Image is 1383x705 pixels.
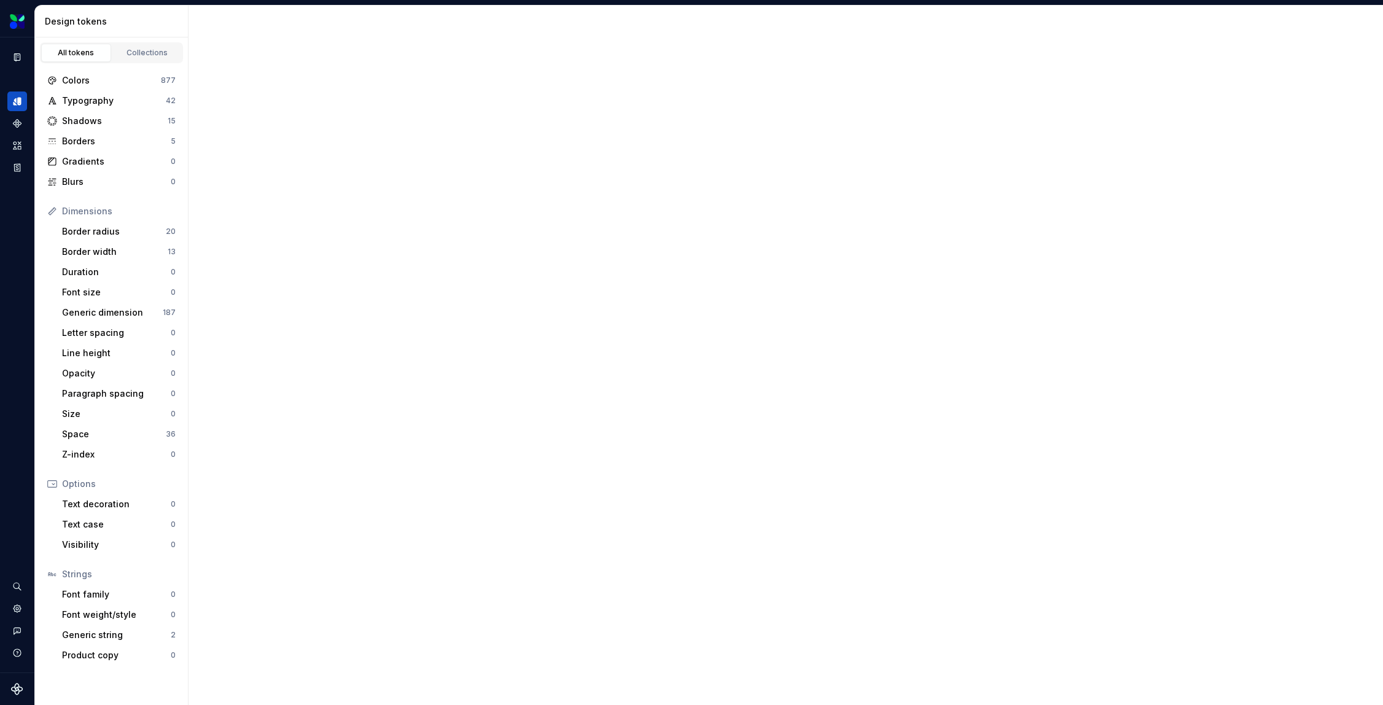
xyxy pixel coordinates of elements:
a: Border radius20 [57,222,181,241]
button: Contact support [7,621,27,641]
div: 0 [171,520,176,529]
div: Font size [62,286,171,298]
div: 0 [171,450,176,459]
div: Design tokens [45,15,183,28]
div: 0 [171,348,176,358]
div: Border radius [62,225,166,238]
a: Shadows15 [42,111,181,131]
div: Space [62,428,166,440]
div: Generic string [62,629,171,641]
a: Font weight/style0 [57,605,181,625]
a: Paragraph spacing0 [57,384,181,403]
div: 0 [171,610,176,620]
a: Colors877 [42,71,181,90]
div: Font weight/style [62,609,171,621]
div: 20 [166,227,176,236]
div: Strings [62,568,176,580]
div: 0 [171,409,176,419]
div: Size [62,408,171,420]
div: 0 [171,499,176,509]
a: Generic string2 [57,625,181,645]
div: 42 [166,96,176,106]
div: 0 [171,157,176,166]
svg: Supernova Logo [11,683,23,695]
div: Duration [62,266,171,278]
a: Duration0 [57,262,181,282]
div: Collections [117,48,178,58]
a: Size0 [57,404,181,424]
a: Borders5 [42,131,181,151]
div: Colors [62,74,161,87]
a: Opacity0 [57,364,181,383]
a: Font family0 [57,585,181,604]
a: Border width13 [57,242,181,262]
a: Z-index0 [57,445,181,464]
div: Border width [62,246,168,258]
div: 0 [171,540,176,550]
a: Generic dimension187 [57,303,181,322]
a: Settings [7,599,27,618]
a: Components [7,114,27,133]
a: Documentation [7,47,27,67]
a: Product copy0 [57,645,181,665]
div: Text case [62,518,171,531]
a: Letter spacing0 [57,323,181,343]
div: Blurs [62,176,171,188]
div: Shadows [62,115,168,127]
div: Paragraph spacing [62,388,171,400]
div: 0 [171,287,176,297]
div: All tokens [45,48,107,58]
a: Blurs0 [42,172,181,192]
div: 0 [171,177,176,187]
a: Design tokens [7,92,27,111]
a: Typography42 [42,91,181,111]
div: Options [62,478,176,490]
a: Storybook stories [7,158,27,177]
div: 0 [171,267,176,277]
div: 0 [171,368,176,378]
div: Product copy [62,649,171,661]
div: Opacity [62,367,171,380]
div: 0 [171,389,176,399]
a: Font size0 [57,282,181,302]
a: Space36 [57,424,181,444]
div: 0 [171,650,176,660]
button: Search ⌘K [7,577,27,596]
a: Visibility0 [57,535,181,555]
img: 6e787e26-f4c0-4230-8924-624fe4a2d214.png [10,14,25,29]
a: Text case0 [57,515,181,534]
div: 5 [171,136,176,146]
div: Gradients [62,155,171,168]
div: 0 [171,328,176,338]
a: Gradients0 [42,152,181,171]
div: 15 [168,116,176,126]
div: Visibility [62,539,171,551]
a: Line height0 [57,343,181,363]
div: Z-index [62,448,171,461]
div: 2 [171,630,176,640]
div: Typography [62,95,166,107]
div: Borders [62,135,171,147]
div: 877 [161,76,176,85]
a: Assets [7,136,27,155]
a: Text decoration0 [57,494,181,514]
div: Generic dimension [62,306,163,319]
div: Line height [62,347,171,359]
div: 0 [171,590,176,599]
div: Letter spacing [62,327,171,339]
div: 36 [166,429,176,439]
div: 187 [163,308,176,317]
div: 13 [168,247,176,257]
div: Font family [62,588,171,601]
div: Text decoration [62,498,171,510]
div: Dimensions [62,205,176,217]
